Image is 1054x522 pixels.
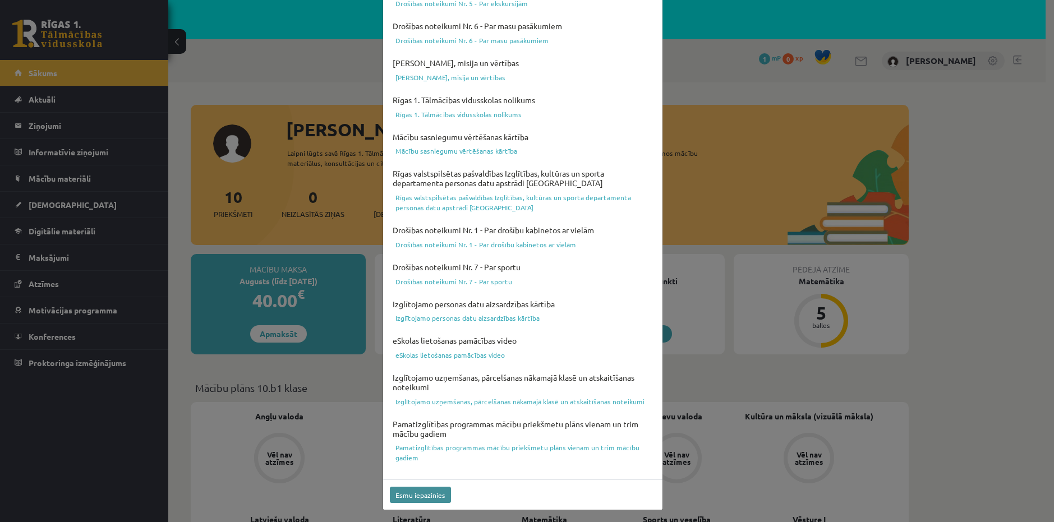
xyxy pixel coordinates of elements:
h4: Izglītojamo personas datu aizsardzības kārtība [390,297,656,312]
a: Mācību sasniegumu vērtēšanas kārtība [390,144,656,158]
button: Esmu iepazinies [390,487,451,503]
a: Drošības noteikumi Nr. 7 - Par sportu [390,275,656,288]
h4: Drošības noteikumi Nr. 1 - Par drošību kabinetos ar vielām [390,223,656,238]
h4: eSkolas lietošanas pamācības video [390,333,656,348]
h4: Mācību sasniegumu vērtēšanas kārtība [390,130,656,145]
a: [PERSON_NAME], misija un vērtības [390,71,656,84]
a: Izglītojamo personas datu aizsardzības kārtība [390,311,656,325]
a: eSkolas lietošanas pamācības video [390,348,656,362]
h4: Drošības noteikumi Nr. 6 - Par masu pasākumiem [390,19,656,34]
a: Rīgas 1. Tālmācības vidusskolas nolikums [390,108,656,121]
h4: Drošības noteikumi Nr. 7 - Par sportu [390,260,656,275]
h4: Rīgas 1. Tālmācības vidusskolas nolikums [390,93,656,108]
a: Drošības noteikumi Nr. 6 - Par masu pasākumiem [390,34,656,47]
a: Drošības noteikumi Nr. 1 - Par drošību kabinetos ar vielām [390,238,656,251]
a: Izglītojamo uzņemšanas, pārcelšanas nākamajā klasē un atskaitīšanas noteikumi [390,395,656,408]
a: Rīgas valstspilsētas pašvaldības Izglītības, kultūras un sporta departamenta personas datu apstrā... [390,191,656,214]
h4: [PERSON_NAME], misija un vērtības [390,56,656,71]
a: Pamatizglītības programmas mācību priekšmetu plāns vienam un trim mācību gadiem [390,441,656,464]
h4: Rīgas valstspilsētas pašvaldības Izglītības, kultūras un sporta departamenta personas datu apstrā... [390,166,656,191]
h4: Pamatizglītības programmas mācību priekšmetu plāns vienam un trim mācību gadiem [390,417,656,441]
h4: Izglītojamo uzņemšanas, pārcelšanas nākamajā klasē un atskaitīšanas noteikumi [390,370,656,395]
